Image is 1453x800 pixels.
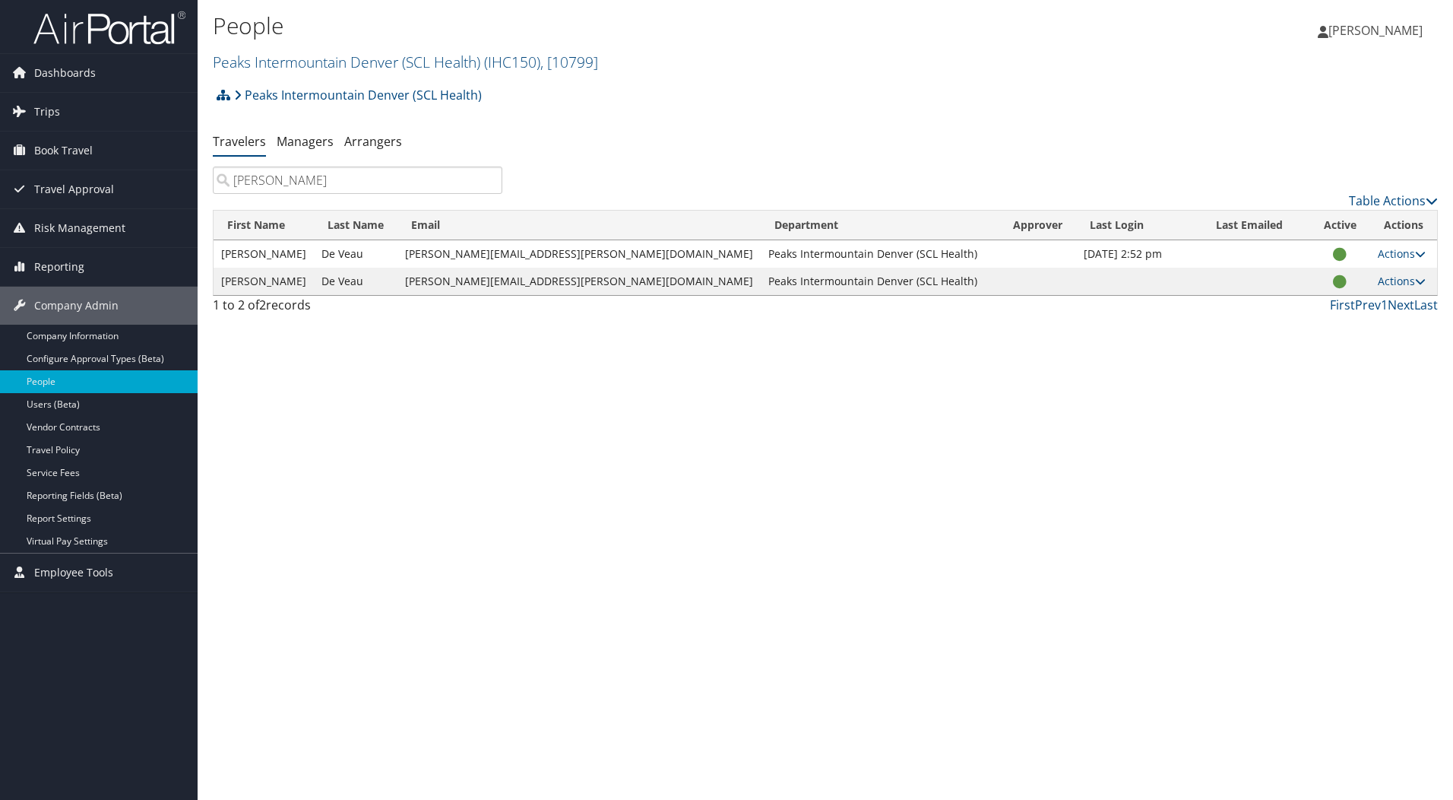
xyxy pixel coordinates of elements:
[214,268,314,295] td: [PERSON_NAME]
[34,248,84,286] span: Reporting
[540,52,598,72] span: , [ 10799 ]
[34,554,113,592] span: Employee Tools
[1318,8,1438,53] a: [PERSON_NAME]
[1076,211,1201,240] th: Last Login: activate to sort column ascending
[214,211,314,240] th: First Name: activate to sort column ascending
[314,268,397,295] td: De Veau
[1328,22,1423,39] span: [PERSON_NAME]
[761,211,999,240] th: Department: activate to sort column ascending
[1349,192,1438,209] a: Table Actions
[34,170,114,208] span: Travel Approval
[213,167,502,194] input: Search
[213,133,266,150] a: Travelers
[1355,297,1381,313] a: Prev
[214,240,314,268] td: [PERSON_NAME]
[1370,211,1437,240] th: Actions
[213,296,502,322] div: 1 to 2 of records
[344,133,402,150] a: Arrangers
[314,240,397,268] td: De Veau
[1076,240,1201,268] td: [DATE] 2:52 pm
[761,268,999,295] td: Peaks Intermountain Denver (SCL Health)
[234,80,482,110] a: Peaks Intermountain Denver (SCL Health)
[213,52,598,72] a: Peaks Intermountain Denver (SCL Health)
[34,54,96,92] span: Dashboards
[1202,211,1310,240] th: Last Emailed: activate to sort column ascending
[1330,297,1355,313] a: First
[34,287,119,325] span: Company Admin
[397,211,761,240] th: Email: activate to sort column ascending
[999,211,1076,240] th: Approver
[1414,297,1438,313] a: Last
[34,93,60,131] span: Trips
[1381,297,1388,313] a: 1
[484,52,540,72] span: ( IHC150 )
[34,209,125,247] span: Risk Management
[259,297,266,313] span: 2
[277,133,334,150] a: Managers
[1378,246,1426,261] a: Actions
[314,211,397,240] th: Last Name: activate to sort column descending
[33,10,185,46] img: airportal-logo.png
[397,268,761,295] td: [PERSON_NAME][EMAIL_ADDRESS][PERSON_NAME][DOMAIN_NAME]
[1378,274,1426,288] a: Actions
[213,10,1030,42] h1: People
[1310,211,1370,240] th: Active: activate to sort column ascending
[761,240,999,268] td: Peaks Intermountain Denver (SCL Health)
[34,132,93,170] span: Book Travel
[1388,297,1414,313] a: Next
[397,240,761,268] td: [PERSON_NAME][EMAIL_ADDRESS][PERSON_NAME][DOMAIN_NAME]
